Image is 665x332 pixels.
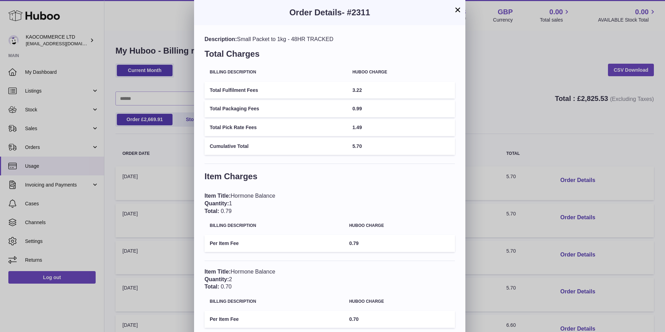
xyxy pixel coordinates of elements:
[205,235,344,252] td: Per Item Fee
[205,200,229,206] span: Quantity:
[221,284,232,290] span: 0.70
[205,276,229,282] span: Quantity:
[205,36,237,42] span: Description:
[205,119,347,136] td: Total Pick Rate Fees
[205,48,455,63] h3: Total Charges
[352,87,362,93] span: 3.22
[205,268,455,291] div: Hormone Balance 2
[205,208,219,214] span: Total:
[352,106,362,111] span: 0.99
[205,171,455,185] h3: Item Charges
[205,100,347,117] td: Total Packaging Fees
[205,192,455,215] div: Hormone Balance 1
[205,284,219,290] span: Total:
[352,143,362,149] span: 5.70
[205,269,231,275] span: Item Title:
[205,193,231,199] span: Item Title:
[205,294,344,309] th: Billing Description
[205,311,344,328] td: Per Item Fee
[344,294,455,309] th: Huboo charge
[347,65,455,80] th: Huboo charge
[205,7,455,18] h3: Order Details
[205,35,455,43] div: Small Packet to 1kg - 48HR TRACKED
[352,125,362,130] span: 1.49
[454,6,462,14] button: ×
[205,82,347,99] td: Total Fulfilment Fees
[205,65,347,80] th: Billing Description
[349,316,359,322] span: 0.70
[349,240,359,246] span: 0.79
[205,138,347,155] td: Cumulative Total
[344,218,455,233] th: Huboo charge
[221,208,232,214] span: 0.79
[342,8,370,17] span: - #2311
[205,218,344,233] th: Billing Description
